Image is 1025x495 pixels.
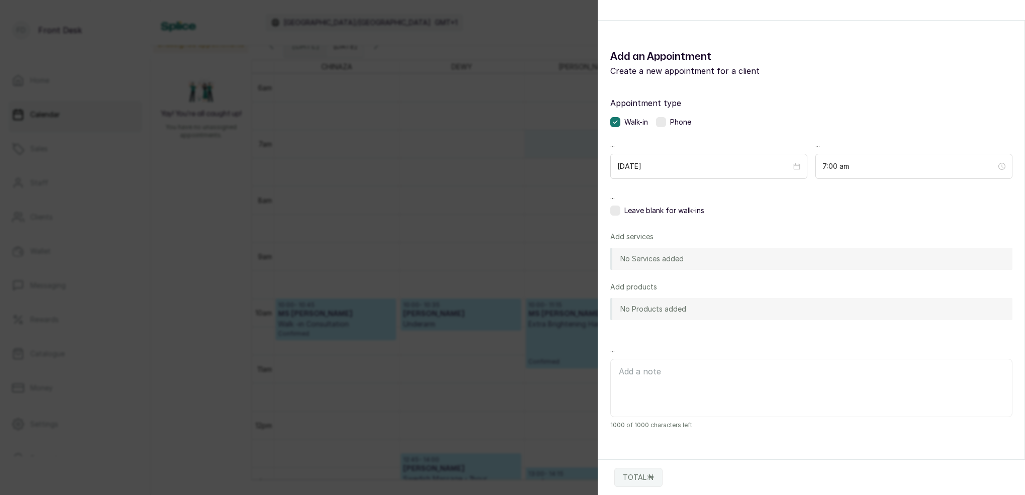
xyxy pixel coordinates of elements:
p: Create a new appointment for a client [610,65,811,77]
label: ... [610,191,1012,202]
label: ... [815,139,1012,150]
span: Walk-in [624,117,648,127]
span: 1000 of 1000 characters left [610,421,1012,429]
p: Add products [610,282,657,292]
span: Leave blank for walk-ins [624,206,704,216]
input: Select time [822,161,996,172]
h1: Add an Appointment [610,49,811,65]
label: Appointment type [610,97,1012,109]
input: Select date [617,161,791,172]
p: No Products added [620,304,686,314]
p: Add services [610,232,654,242]
label: ... [610,139,807,150]
span: Phone [670,117,691,127]
p: No Services added [620,254,684,264]
p: TOTAL: ₦ [623,472,654,482]
label: ... [610,344,1012,355]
